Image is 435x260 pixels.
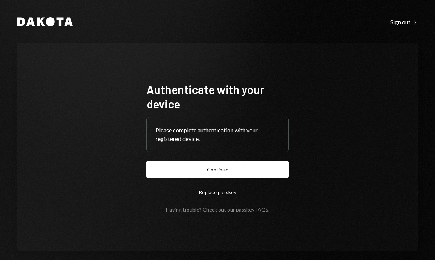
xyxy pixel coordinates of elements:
div: Having trouble? Check out our . [166,206,269,213]
div: Please complete authentication with your registered device. [156,126,279,143]
h1: Authenticate with your device [146,82,289,111]
button: Replace passkey [146,184,289,201]
a: passkey FAQs [236,206,268,213]
button: Continue [146,161,289,178]
a: Sign out [390,18,418,26]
